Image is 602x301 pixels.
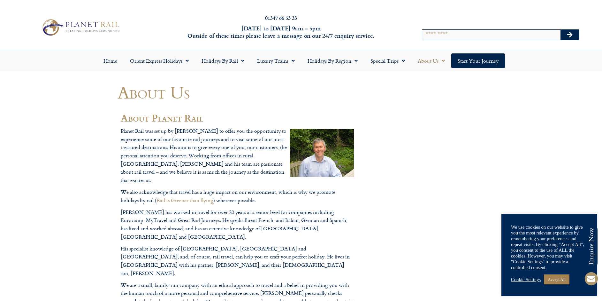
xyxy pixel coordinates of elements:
[364,53,411,68] a: Special Trips
[411,53,451,68] a: About Us
[290,129,354,177] img: guy-saunders
[124,53,195,68] a: Orient Express Holidays
[97,53,124,68] a: Home
[560,30,579,40] button: Search
[121,113,354,123] h2: About Planet Rail
[156,196,213,204] a: Rail is Greener than flying
[301,53,364,68] a: Holidays by Region
[451,53,505,68] a: Start your Journey
[162,25,400,40] h6: [DATE] to [DATE] 9am – 5pm Outside of these times please leave a message on our 24/7 enquiry serv...
[118,83,357,102] h1: About Us
[511,277,541,282] a: Cookie Settings
[39,17,122,37] img: Planet Rail Train Holidays Logo
[251,53,301,68] a: Luxury Trains
[195,53,251,68] a: Holidays by Rail
[121,188,354,204] p: We also acknowledge that travel has a huge impact on our environment, which is why we promote hol...
[544,274,569,284] a: Accept All
[265,14,297,21] a: 01347 66 53 33
[3,53,599,68] nav: Menu
[121,127,354,184] p: Planet Rail was set up by [PERSON_NAME] to offer you the opportunity to experience some of our fa...
[121,208,354,241] p: [PERSON_NAME] has worked in travel for over 20 years at a senior level for companies including Eu...
[121,245,354,277] p: His specialist knowledge of [GEOGRAPHIC_DATA], [GEOGRAPHIC_DATA] and [GEOGRAPHIC_DATA], and, of c...
[511,224,588,270] div: We use cookies on our website to give you the most relevant experience by remembering your prefer...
